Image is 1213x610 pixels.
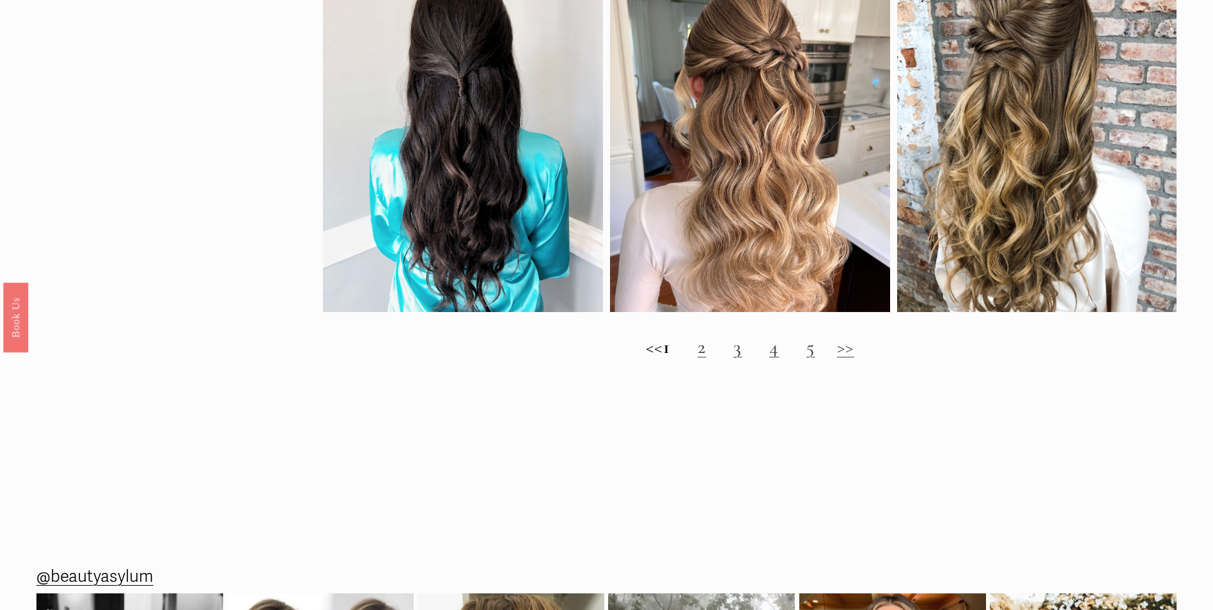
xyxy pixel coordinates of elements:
[663,335,671,359] strong: 1
[806,335,815,359] a: 5
[698,335,707,359] a: 2
[837,335,854,359] a: >>
[769,335,779,359] a: 4
[36,562,153,592] a: @beautyasylum
[3,283,28,352] a: Book Us
[733,335,742,359] a: 3
[323,336,1177,359] h2: <<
